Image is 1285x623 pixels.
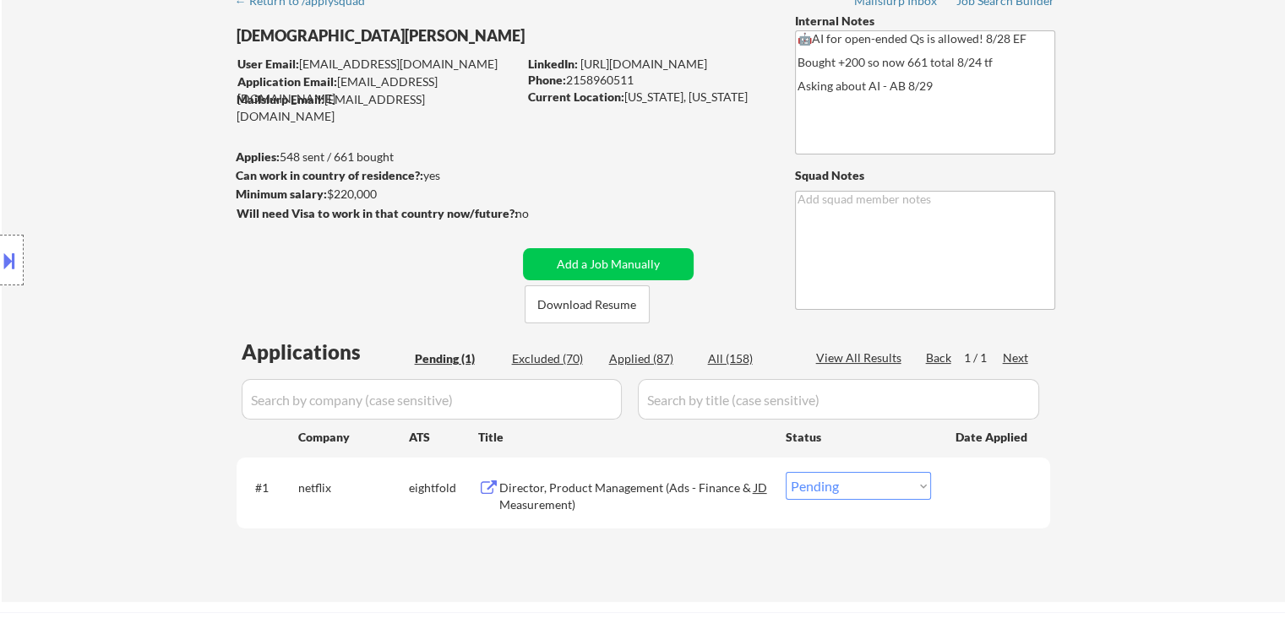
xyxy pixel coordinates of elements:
[638,379,1039,420] input: Search by title (case sensitive)
[237,25,584,46] div: [DEMOGRAPHIC_DATA][PERSON_NAME]
[580,57,707,71] a: [URL][DOMAIN_NAME]
[956,429,1030,446] div: Date Applied
[816,349,907,366] div: View All Results
[409,479,478,496] div: eightfold
[528,73,566,87] strong: Phone:
[298,479,409,496] div: netflix
[708,350,792,367] div: All (158)
[523,248,694,280] button: Add a Job Manually
[236,168,423,182] strong: Can work in country of residence?:
[237,92,324,106] strong: Mailslurp Email:
[255,479,285,496] div: #1
[237,73,517,106] div: [EMAIL_ADDRESS][DOMAIN_NAME]
[409,429,478,446] div: ATS
[236,149,517,165] div: 548 sent / 661 bought
[242,379,622,420] input: Search by company (case sensitive)
[926,349,953,366] div: Back
[786,421,931,452] div: Status
[236,167,512,184] div: yes
[499,479,754,512] div: Director, Product Management (Ads - Finance & Measurement)
[242,342,409,362] div: Applications
[795,13,1055,30] div: Internal Notes
[609,350,694,367] div: Applied (87)
[795,167,1055,184] div: Squad Notes
[528,57,578,71] strong: LinkedIn:
[415,350,499,367] div: Pending (1)
[515,205,564,222] div: no
[237,91,517,124] div: [EMAIL_ADDRESS][DOMAIN_NAME]
[528,89,624,104] strong: Current Location:
[512,350,596,367] div: Excluded (70)
[964,349,1003,366] div: 1 / 1
[237,206,518,220] strong: Will need Visa to work in that country now/future?:
[237,56,517,73] div: [EMAIL_ADDRESS][DOMAIN_NAME]
[478,429,770,446] div: Title
[1003,349,1030,366] div: Next
[525,285,650,323] button: Download Resume
[528,72,767,89] div: 2158960511
[753,472,770,502] div: JD
[237,74,337,89] strong: Application Email:
[236,186,517,203] div: $220,000
[528,89,767,106] div: [US_STATE], [US_STATE]
[237,57,299,71] strong: User Email:
[298,429,409,446] div: Company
